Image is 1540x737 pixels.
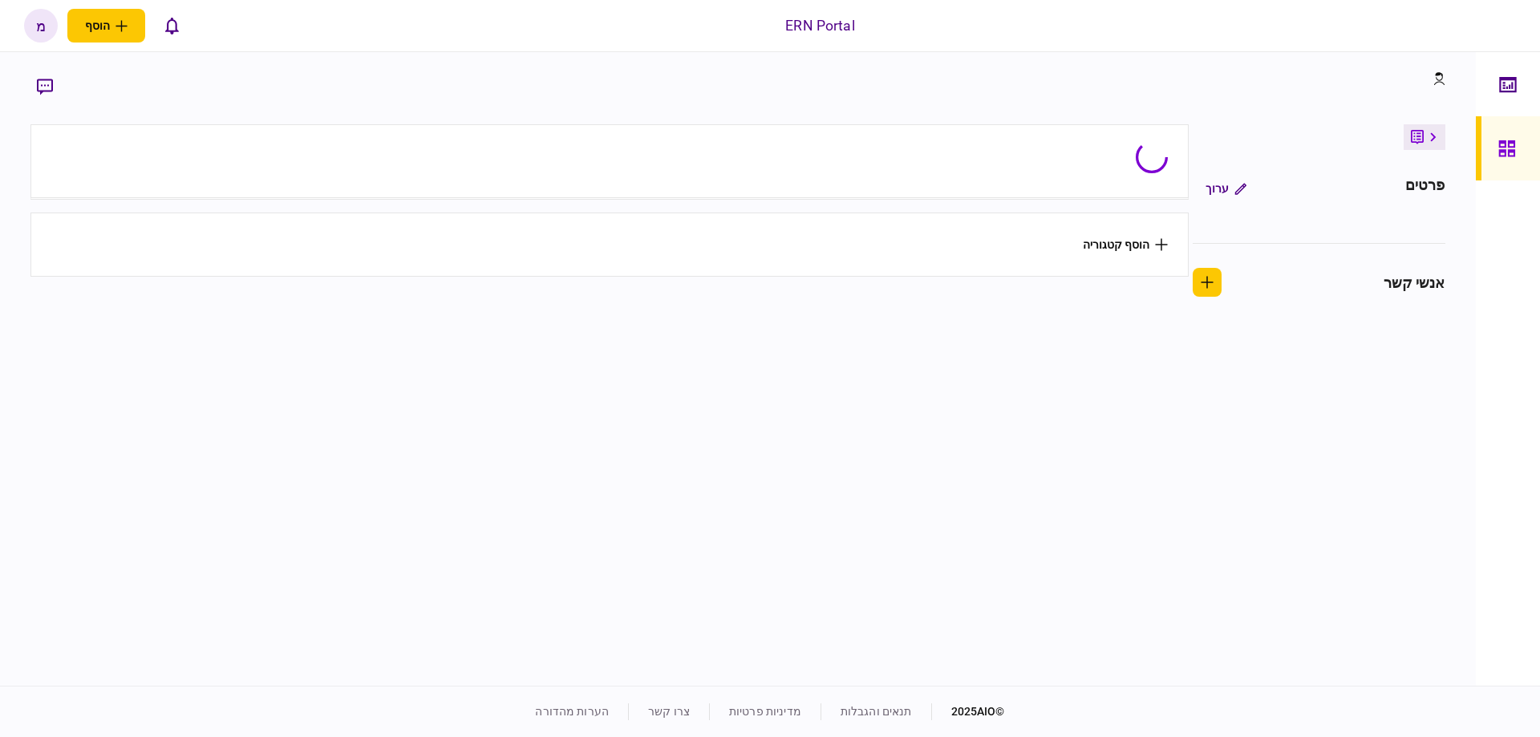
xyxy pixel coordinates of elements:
[841,705,912,718] a: תנאים והגבלות
[1384,272,1445,294] div: אנשי קשר
[535,705,609,718] a: הערות מהדורה
[24,9,58,43] button: מ
[1193,174,1259,203] button: ערוך
[67,9,145,43] button: פתח תפריט להוספת לקוח
[648,705,690,718] a: צרו קשר
[1083,238,1168,251] button: הוסף קטגוריה
[785,15,854,36] div: ERN Portal
[155,9,188,43] button: פתח רשימת התראות
[729,705,801,718] a: מדיניות פרטיות
[931,703,1005,720] div: © 2025 AIO
[1405,174,1445,203] div: פרטים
